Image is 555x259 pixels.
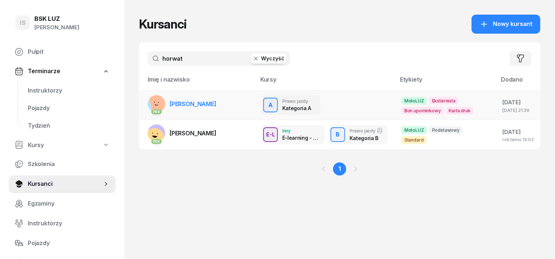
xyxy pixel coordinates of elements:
div: Prawo jazdy [282,99,311,104]
span: Kursy [28,140,44,150]
span: Szkolenia [28,159,110,169]
span: Pojazdy [28,239,110,248]
th: Dodano [497,75,540,90]
div: rok temu 13:03 [502,137,535,142]
a: Instruktorzy [9,215,116,232]
a: Pojazdy [9,234,116,252]
button: Nowy kursant [472,15,540,34]
span: Instruktorzy [28,219,110,228]
a: Szkolenia [9,155,116,173]
a: PKK[PERSON_NAME] [148,95,216,113]
span: MotoLUZ [401,126,427,134]
a: PKK[PERSON_NAME] [148,124,216,142]
button: A [263,98,278,112]
div: [DATE] [502,127,535,137]
th: Imię i nazwisko [139,75,256,90]
a: 1 [333,162,346,176]
span: Terminarze [28,67,60,76]
h1: Kursanci [139,18,186,31]
div: BSK LUZ [34,16,79,22]
th: Etykiety [396,75,497,90]
span: Bon upominkowy [401,107,444,115]
span: [PERSON_NAME] [170,100,216,108]
div: [DATE] 21:39 [502,108,535,113]
a: Terminarze [9,63,116,80]
span: Podstawowy [429,126,462,134]
a: Pojazdy [22,100,116,117]
button: E-L [263,127,278,142]
div: Kategoria A [282,105,311,111]
span: Instruktorzy [28,86,110,95]
th: Kursy [256,75,396,90]
span: Karta druk [446,107,473,115]
input: Szukaj [148,51,290,66]
div: PKK [151,109,162,114]
a: Tydzień [22,117,116,135]
span: Eksternista [429,97,458,105]
span: Kursanci [28,179,102,189]
div: E-L [263,130,278,139]
a: Kursy [9,137,116,154]
a: Pulpit [9,43,116,61]
span: Egzaminy [28,199,110,209]
div: A [265,99,276,112]
button: Wyczyść [251,53,286,64]
a: Instruktorzy [22,82,116,100]
div: E-learning - 90 dni [282,135,320,141]
div: Inny [282,128,320,133]
button: B [331,127,345,142]
span: Pulpit [28,47,110,57]
span: Pojazdy [28,104,110,113]
div: Prawo jazdy [350,128,383,134]
span: Nowy kursant [493,19,532,29]
div: Kategoria B [350,135,383,141]
span: MotoLUZ [401,97,427,105]
span: Tydzień [28,121,110,131]
div: [DATE] [502,98,535,107]
span: Standard [401,136,427,144]
div: [PERSON_NAME] [34,23,79,32]
a: Kursanci [9,175,116,193]
span: IS [20,20,26,26]
div: PKK [151,139,162,144]
a: Egzaminy [9,195,116,213]
div: B [333,128,343,141]
span: [PERSON_NAME] [170,129,216,137]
